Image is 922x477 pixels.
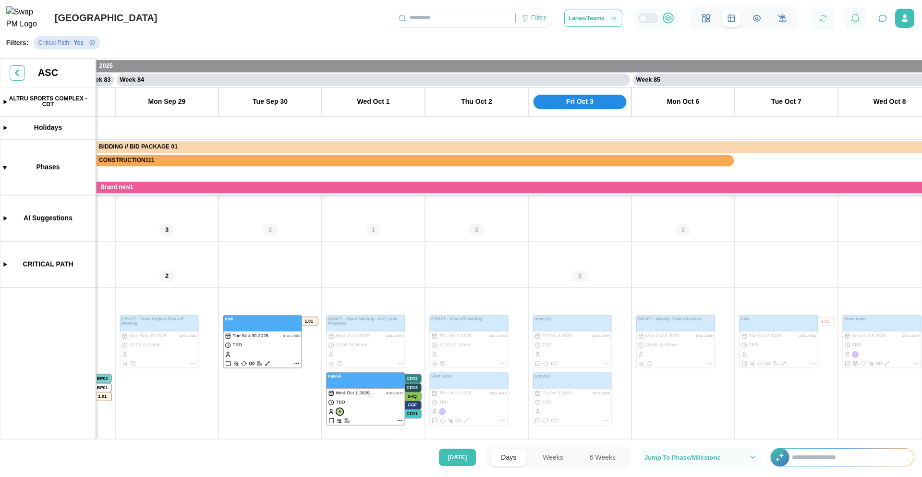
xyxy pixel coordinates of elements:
div: Filter [531,13,546,24]
img: Swap PM Logo [6,6,45,30]
div: [GEOGRAPHIC_DATA] [55,11,158,25]
div: + [770,448,914,466]
span: Lanes/Teams [569,15,605,21]
button: Open project assistant [876,12,889,25]
span: [DATE] [448,449,467,465]
button: Refresh Grid [816,12,830,25]
button: Days [491,449,526,466]
button: [DATE] [439,449,476,466]
div: Filter [516,10,552,26]
button: Weeks [533,449,573,466]
div: Yes [74,38,84,48]
div: Filters: [6,38,29,49]
div: Critical Path : [38,38,71,48]
span: Jump To Phase/Milestone [644,454,721,461]
button: 6 Weeks [580,449,625,466]
button: Jump To Phase/Milestone [641,448,761,467]
button: Remove Critical Path filter [88,39,96,47]
button: Lanes/Teams [564,10,622,27]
